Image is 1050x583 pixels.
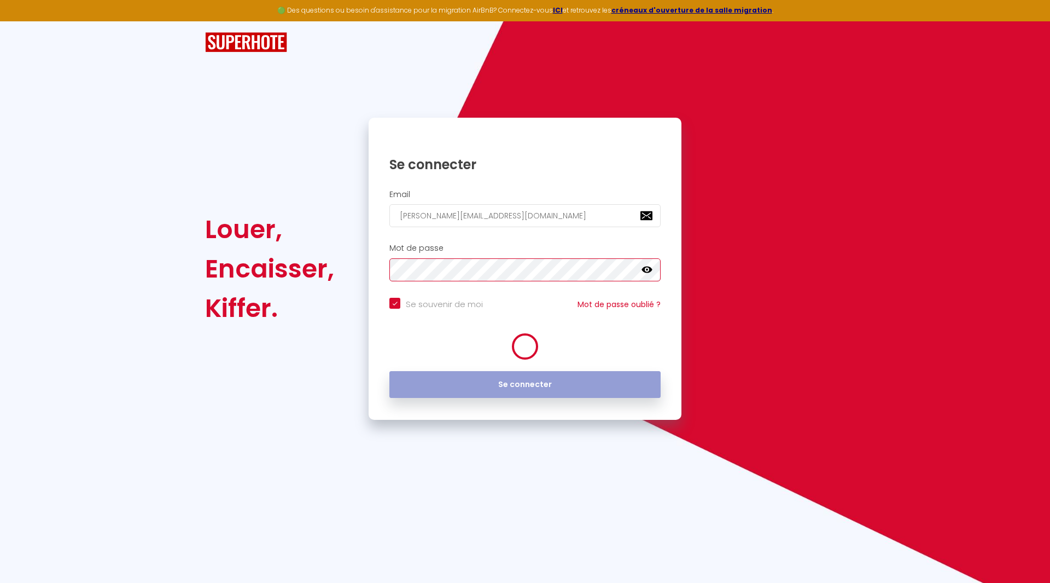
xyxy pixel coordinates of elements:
[205,288,334,328] div: Kiffer.
[577,299,661,310] a: Mot de passe oublié ?
[389,204,661,227] input: Ton Email
[389,156,661,173] h1: Se connecter
[205,210,334,249] div: Louer,
[205,32,287,53] img: SuperHote logo
[205,249,334,288] div: Encaisser,
[553,5,563,15] a: ICI
[9,4,42,37] button: Ouvrir le widget de chat LiveChat
[389,371,661,399] button: Se connecter
[389,244,661,253] h2: Mot de passe
[389,190,661,199] h2: Email
[611,5,772,15] a: créneaux d'ouverture de la salle migration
